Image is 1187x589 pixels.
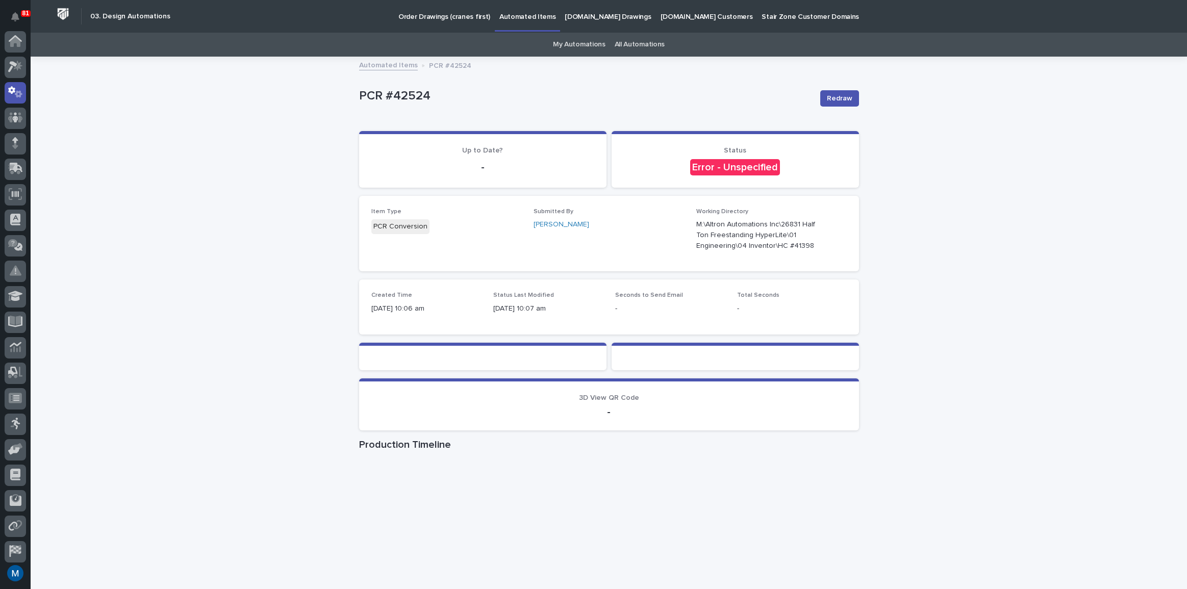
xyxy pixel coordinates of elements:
[5,562,26,584] button: users-avatar
[13,12,26,29] div: Notifications81
[493,292,554,298] span: Status Last Modified
[724,147,746,154] span: Status
[54,5,72,23] img: Workspace Logo
[737,292,779,298] span: Total Seconds
[615,33,665,57] a: All Automations
[493,303,603,314] p: [DATE] 10:07 am
[820,90,859,107] button: Redraw
[579,394,639,401] span: 3D View QR Code
[534,219,589,230] a: [PERSON_NAME]
[553,33,605,57] a: My Automations
[371,161,594,173] p: -
[534,209,573,215] span: Submitted By
[22,10,29,17] p: 81
[371,219,430,234] div: PCR Conversion
[462,147,503,154] span: Up to Date?
[827,93,852,104] span: Redraw
[371,209,401,215] span: Item Type
[359,89,812,104] p: PCR #42524
[615,292,683,298] span: Seconds to Send Email
[90,12,170,21] h2: 03. Design Automations
[371,292,412,298] span: Created Time
[359,59,418,70] a: Automated Items
[5,6,26,28] button: Notifications
[429,59,471,70] p: PCR #42524
[359,439,859,451] h1: Production Timeline
[690,159,780,175] div: Error - Unspecified
[737,303,847,314] p: -
[371,303,481,314] p: [DATE] 10:06 am
[696,209,748,215] span: Working Directory
[696,219,822,251] p: M:\Altron Automations Inc\26831 Half Ton Freestanding HyperLite\01 Engineering\04 Inventor\HC #41398
[371,406,847,418] p: -
[615,303,725,314] p: -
